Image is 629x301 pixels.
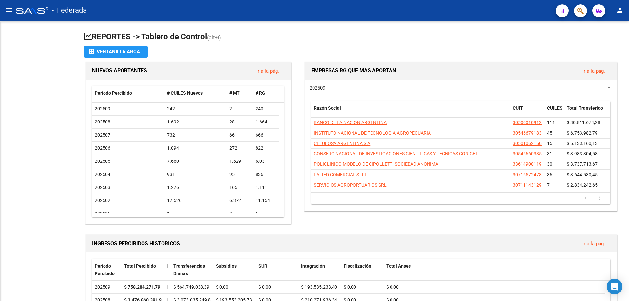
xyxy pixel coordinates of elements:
div: 11.154 [256,197,276,204]
span: 30716572478 [513,172,542,177]
a: Ir a la pág. [582,68,605,74]
span: POLICLINICO MODELO DE CIPOLLETTI SOCIEDAD ANONIMA [314,161,438,167]
span: $ 3.644.530,45 [567,172,598,177]
datatable-header-cell: # RG [253,86,279,100]
span: 111 [547,120,555,125]
span: 30546679183 [513,130,542,136]
span: $ 6.753.982,79 [567,130,598,136]
span: 202508 [95,119,110,124]
strong: $ 758.284.271,79 [124,284,160,290]
span: Período Percibido [95,263,115,276]
a: go to next page [594,195,606,202]
span: 15 [547,141,552,146]
datatable-header-cell: # MT [227,86,253,100]
a: Ir a la pág. [582,241,605,247]
datatable-header-cell: | [164,259,171,281]
div: 2 [229,105,250,113]
h1: REPORTES -> Tablero de Control [84,31,619,43]
span: - Federada [52,3,87,18]
datatable-header-cell: Transferencias Diarias [171,259,213,281]
span: Total Anses [386,263,411,269]
span: INSTITUTO NACIONAL DE TECNOLOGIA AGROPECUARIA [314,130,431,136]
div: 931 [167,171,224,178]
div: 1.276 [167,184,224,191]
div: 0 [229,210,250,217]
div: 822 [256,144,276,152]
div: 66 [229,131,250,139]
span: 202507 [95,132,110,138]
div: 1 [167,210,224,217]
datatable-header-cell: Período Percibido [92,259,122,281]
datatable-header-cell: Período Percibido [92,86,164,100]
div: 95 [229,171,250,178]
div: 28 [229,118,250,126]
span: Subsidios [216,263,237,269]
mat-icon: person [616,6,624,14]
span: 30546660385 [513,151,542,156]
div: 732 [167,131,224,139]
div: 1 [256,210,276,217]
div: 7.660 [167,158,224,165]
span: 31 [547,151,552,156]
span: Transferencias Diarias [173,263,205,276]
div: 6.372 [229,197,250,204]
span: BANCO DE LA NACION ARGENTINA [314,120,387,125]
datatable-header-cell: Fiscalización [341,259,384,281]
div: 240 [256,105,276,113]
span: EMPRESAS RG QUE MAS APORTAN [311,67,396,74]
datatable-header-cell: Total Anses [384,259,605,281]
span: INGRESOS PERCIBIDOS HISTORICOS [92,240,180,247]
span: Total Percibido [124,263,156,269]
datatable-header-cell: CUILES [544,101,564,123]
div: 17.526 [167,197,224,204]
span: CONSEJO NACIONAL DE INVESTIGACIONES CIENTIFICAS Y TECNICAS CONICET [314,151,478,156]
span: 7 [547,182,550,188]
button: Ir a la pág. [577,237,610,250]
span: 30501062150 [513,141,542,146]
div: 666 [256,131,276,139]
span: CELULOSA ARGENTINA S A [314,141,370,146]
span: 202504 [95,172,110,177]
span: Período Percibido [95,90,132,96]
span: 202503 [95,185,110,190]
datatable-header-cell: SUR [256,259,298,281]
span: Integración [301,263,325,269]
span: 33614900119 [513,161,542,167]
span: LA RED COMERCIAL S.R.L. [314,172,369,177]
span: 36 [547,172,552,177]
datatable-header-cell: CUIT [510,101,544,123]
div: 6.031 [256,158,276,165]
div: 836 [256,171,276,178]
span: $ 5.133.160,13 [567,141,598,146]
span: $ 564.749.038,39 [173,284,209,290]
mat-icon: menu [5,6,13,14]
datatable-header-cell: # CUILES Nuevos [164,86,227,100]
span: # MT [229,90,240,96]
datatable-header-cell: Total Transferido [564,101,610,123]
div: 272 [229,144,250,152]
span: 202509 [310,85,325,91]
span: Total Transferido [567,105,603,111]
span: $ 0,00 [386,284,399,290]
span: | [167,263,168,269]
div: 1.094 [167,144,224,152]
datatable-header-cell: Total Percibido [122,259,164,281]
span: $ 193.535.233,40 [301,284,337,290]
span: 30 [547,161,552,167]
button: Ir a la pág. [251,65,284,77]
div: Ventanilla ARCA [89,46,143,58]
a: Ir a la pág. [257,68,279,74]
span: Razón Social [314,105,341,111]
span: (alt+t) [207,34,221,41]
span: $ 3.983.304,58 [567,151,598,156]
div: 1.111 [256,184,276,191]
div: 1.664 [256,118,276,126]
datatable-header-cell: Subsidios [213,259,256,281]
div: 242 [167,105,224,113]
span: # RG [256,90,265,96]
span: 202505 [95,159,110,164]
span: 202501 [95,211,110,216]
div: 202509 [95,283,119,291]
span: CUILES [547,105,562,111]
a: go to previous page [579,195,592,202]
